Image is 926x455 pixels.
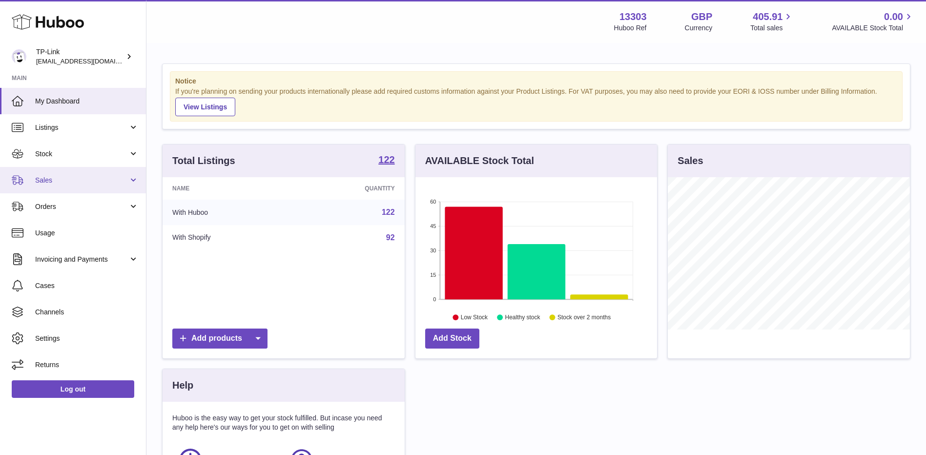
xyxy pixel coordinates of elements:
[35,360,139,370] span: Returns
[750,23,794,33] span: Total sales
[425,329,479,349] a: Add Stock
[430,223,436,229] text: 45
[884,10,903,23] span: 0.00
[172,379,193,392] h3: Help
[378,155,394,166] a: 122
[832,23,914,33] span: AVAILABLE Stock Total
[163,225,293,250] td: With Shopify
[678,154,703,167] h3: Sales
[386,233,395,242] a: 92
[35,308,139,317] span: Channels
[12,49,26,64] img: gaby.chen@tp-link.com
[430,272,436,278] text: 15
[172,329,268,349] a: Add products
[685,23,713,33] div: Currency
[35,334,139,343] span: Settings
[750,10,794,33] a: 405.91 Total sales
[378,155,394,165] strong: 122
[163,177,293,200] th: Name
[430,248,436,253] text: 30
[35,149,128,159] span: Stock
[36,47,124,66] div: TP-Link
[35,123,128,132] span: Listings
[35,202,128,211] span: Orders
[35,176,128,185] span: Sales
[619,10,647,23] strong: 13303
[35,97,139,106] span: My Dashboard
[172,154,235,167] h3: Total Listings
[691,10,712,23] strong: GBP
[35,255,128,264] span: Invoicing and Payments
[433,296,436,302] text: 0
[461,314,488,321] text: Low Stock
[382,208,395,216] a: 122
[172,414,395,432] p: Huboo is the easy way to get your stock fulfilled. But incase you need any help here's our ways f...
[293,177,404,200] th: Quantity
[557,314,611,321] text: Stock over 2 months
[505,314,540,321] text: Healthy stock
[12,380,134,398] a: Log out
[175,87,897,116] div: If you're planning on sending your products internationally please add required customs informati...
[35,228,139,238] span: Usage
[175,98,235,116] a: View Listings
[36,57,144,65] span: [EMAIL_ADDRESS][DOMAIN_NAME]
[753,10,782,23] span: 405.91
[175,77,897,86] strong: Notice
[614,23,647,33] div: Huboo Ref
[425,154,534,167] h3: AVAILABLE Stock Total
[163,200,293,225] td: With Huboo
[430,199,436,205] text: 60
[35,281,139,290] span: Cases
[832,10,914,33] a: 0.00 AVAILABLE Stock Total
